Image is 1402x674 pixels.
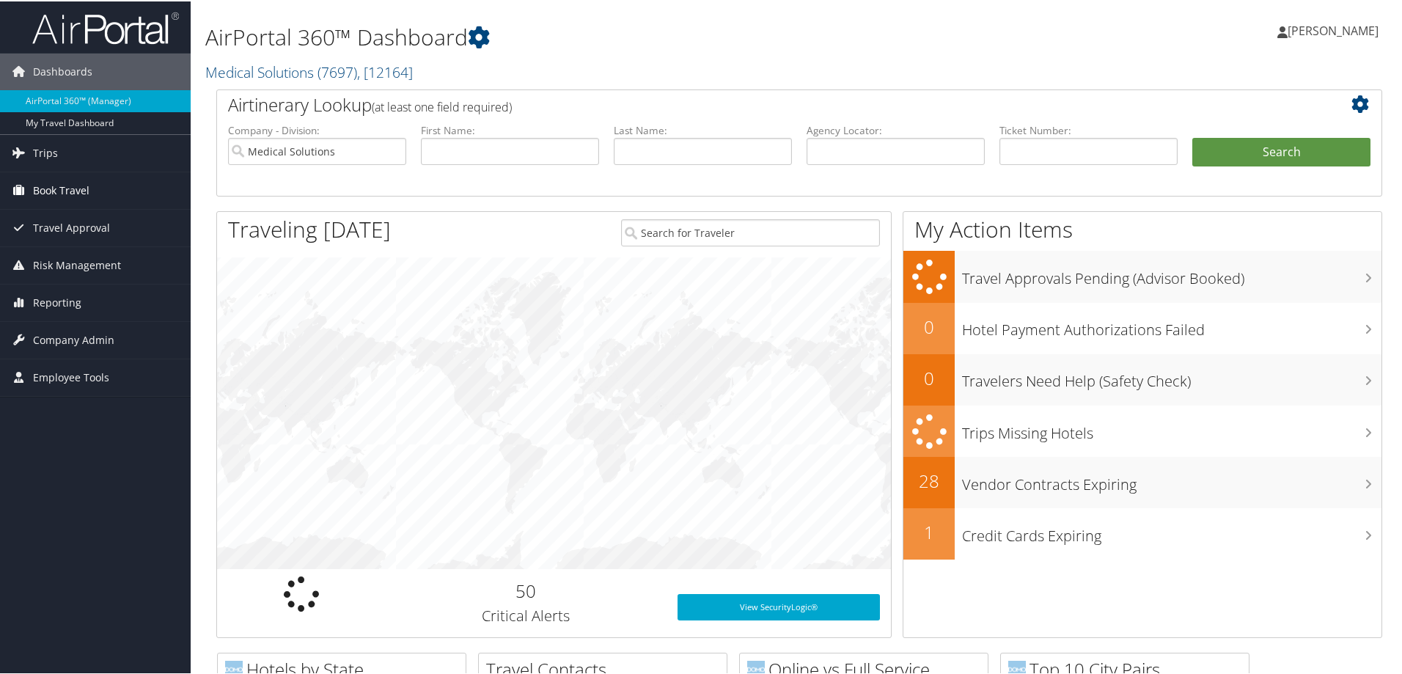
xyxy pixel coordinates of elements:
button: Search [1192,136,1370,166]
h2: 1 [903,519,955,543]
label: Last Name: [614,122,792,136]
label: Ticket Number: [999,122,1178,136]
h2: 28 [903,467,955,492]
label: Company - Division: [228,122,406,136]
span: [PERSON_NAME] [1288,21,1379,37]
h2: 0 [903,365,955,389]
h3: Critical Alerts [397,604,656,625]
h3: Credit Cards Expiring [962,517,1381,545]
a: Medical Solutions [205,61,413,81]
h2: Airtinerary Lookup [228,91,1274,116]
a: 0Hotel Payment Authorizations Failed [903,301,1381,353]
h1: My Action Items [903,213,1381,243]
a: 0Travelers Need Help (Safety Check) [903,353,1381,404]
h1: Traveling [DATE] [228,213,391,243]
span: Risk Management [33,246,121,282]
a: 1Credit Cards Expiring [903,507,1381,558]
h3: Trips Missing Hotels [962,414,1381,442]
span: Company Admin [33,320,114,357]
h1: AirPortal 360™ Dashboard [205,21,997,51]
a: Trips Missing Hotels [903,404,1381,456]
h3: Hotel Payment Authorizations Failed [962,311,1381,339]
h2: 50 [397,577,656,602]
img: airportal-logo.png [32,10,179,44]
span: Employee Tools [33,358,109,395]
a: 28Vendor Contracts Expiring [903,455,1381,507]
h3: Travel Approvals Pending (Advisor Booked) [962,260,1381,287]
h2: 0 [903,313,955,338]
span: ( 7697 ) [318,61,357,81]
label: First Name: [421,122,599,136]
span: , [ 12164 ] [357,61,413,81]
span: Travel Approval [33,208,110,245]
a: Travel Approvals Pending (Advisor Booked) [903,249,1381,301]
span: Dashboards [33,52,92,89]
label: Agency Locator: [807,122,985,136]
h3: Vendor Contracts Expiring [962,466,1381,494]
input: Search for Traveler [621,218,880,245]
span: Book Travel [33,171,89,208]
h3: Travelers Need Help (Safety Check) [962,362,1381,390]
a: View SecurityLogic® [678,593,880,619]
span: Reporting [33,283,81,320]
span: Trips [33,133,58,170]
span: (at least one field required) [372,98,512,114]
a: [PERSON_NAME] [1277,7,1393,51]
